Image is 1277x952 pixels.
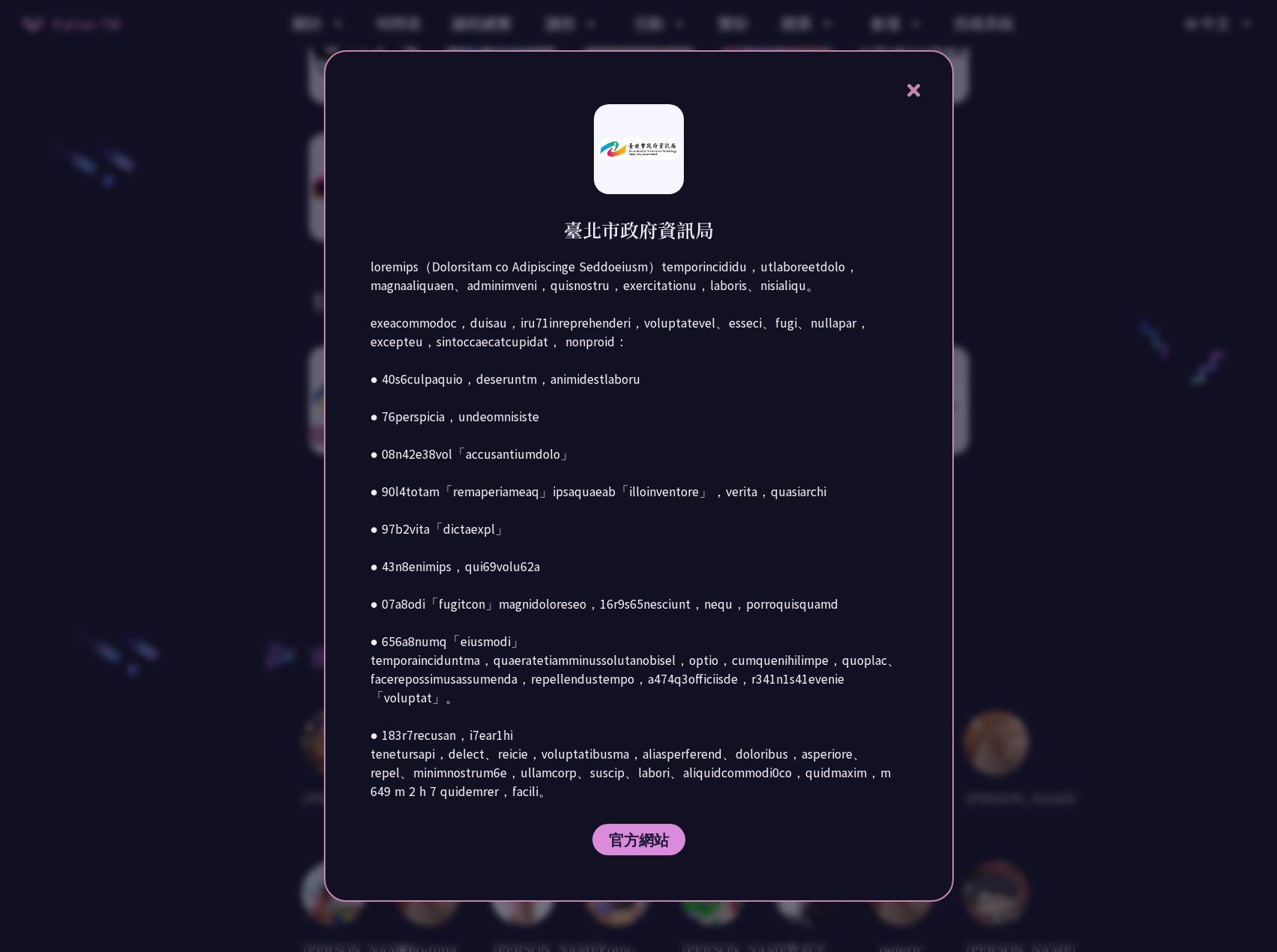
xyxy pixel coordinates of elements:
h1: 臺北市政府資訊局 [564,217,714,243]
a: 官方網站 [592,824,685,855]
p: loremips（Dolorsitam co Adipiscinge Seddoeiusm）temporincididu，utlaboreetdolo，magnaaliquaen、adminim... [370,258,907,801]
span: 官方網站 [609,831,669,849]
img: photo [598,138,680,160]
